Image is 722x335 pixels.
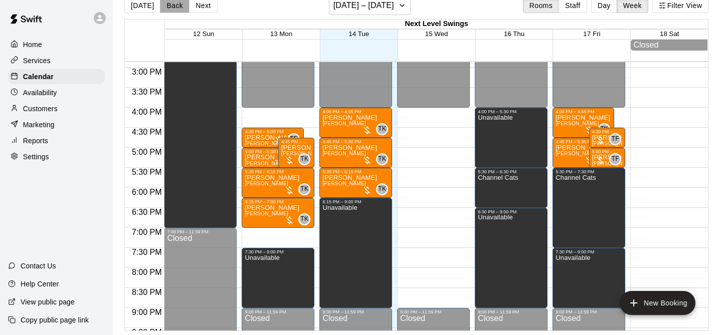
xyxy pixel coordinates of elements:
[425,30,448,38] button: 15 Wed
[245,199,311,204] div: 6:15 PM – 7:00 PM
[376,183,388,195] div: Taylor Kennedy
[319,108,392,138] div: 4:00 PM – 4:45 PM: Colin Moran
[475,208,548,308] div: 6:30 PM – 9:00 PM: Unavailable
[322,309,389,314] div: 9:00 PM – 11:59 PM
[556,109,611,114] div: 4:00 PM – 4:45 PM
[245,149,311,154] div: 5:00 PM – 5:30 PM
[167,229,234,234] div: 7:00 PM – 11:59 PM
[611,134,619,144] span: TF
[8,101,105,116] a: Customers
[129,88,164,96] span: 3:30 PM
[129,128,164,136] span: 4:30 PM
[290,134,297,144] span: TF
[242,168,314,198] div: 5:30 PM – 6:15 PM: John Hubbard
[613,133,621,145] span: Tim Federowicz
[8,37,105,52] a: Home
[380,123,388,135] span: Taylor Kennedy
[281,151,325,156] span: [PERSON_NAME]
[302,183,310,195] span: Taylor Kennedy
[556,169,622,174] div: 5:30 PM – 7:30 PM
[609,133,621,145] div: Tim Federowicz
[242,128,303,148] div: 4:30 PM – 5:00 PM: Max Lawler
[376,153,388,165] div: Taylor Kennedy
[23,40,42,50] p: Home
[129,248,164,256] span: 7:30 PM
[589,148,625,168] div: 5:00 PM – 5:30 PM: Levi Lewis
[556,151,599,156] span: [PERSON_NAME]
[292,133,300,145] span: Tim Federowicz
[660,30,679,38] span: 18 Sat
[553,168,625,248] div: 5:30 PM – 7:30 PM: Channel Cats
[242,248,314,308] div: 7:30 PM – 9:00 PM: Unavailable
[23,104,58,114] p: Customers
[322,199,389,204] div: 6:15 PM – 9:00 PM
[245,211,288,216] span: [PERSON_NAME]
[8,149,105,164] a: Settings
[609,153,621,165] div: Tim Federowicz
[553,248,625,308] div: 7:30 PM – 9:00 PM: Unavailable
[478,169,545,174] div: 5:30 PM – 6:30 PM
[322,139,389,144] div: 4:45 PM – 5:30 PM
[478,309,545,314] div: 9:00 PM – 11:59 PM
[129,308,164,316] span: 9:00 PM
[556,139,611,144] div: 4:45 PM – 5:30 PM
[378,124,386,134] span: TK
[613,153,621,165] span: Tim Federowicz
[322,169,389,174] div: 5:30 PM – 6:15 PM
[611,154,619,164] span: TF
[553,108,614,138] div: 4:00 PM – 4:45 PM: Julian Tyler
[376,123,388,135] div: Taylor Kennedy
[322,181,366,186] span: [PERSON_NAME]
[193,30,214,38] button: 12 Sun
[245,129,300,134] div: 4:30 PM – 5:00 PM
[620,291,695,315] button: add
[298,213,310,225] div: Taylor Kennedy
[504,30,524,38] span: 16 Thu
[583,30,600,38] button: 17 Fri
[245,309,311,314] div: 9:00 PM – 11:59 PM
[589,128,625,148] div: 4:30 PM – 5:00 PM: Levi Lewis
[164,28,237,228] div: 2:00 PM – 7:00 PM: Unavailable
[348,30,369,38] button: 14 Tue
[380,183,388,195] span: Taylor Kennedy
[129,228,164,236] span: 7:00 PM
[556,121,599,126] span: [PERSON_NAME]
[23,120,55,130] p: Marketing
[475,168,548,208] div: 5:30 PM – 6:30 PM: Channel Cats
[300,214,308,224] span: TK
[592,149,622,154] div: 5:00 PM – 5:30 PM
[129,108,164,116] span: 4:00 PM
[400,309,467,314] div: 9:00 PM – 11:59 PM
[129,288,164,296] span: 8:30 PM
[165,20,708,29] div: Next Level Swings
[129,268,164,276] span: 8:00 PM
[598,123,610,135] div: Taylor Kennedy
[298,183,310,195] div: Taylor Kennedy
[23,72,54,82] p: Calendar
[21,315,89,325] p: Copy public page link
[478,109,545,114] div: 4:00 PM – 5:30 PM
[556,249,622,254] div: 7:30 PM – 9:00 PM
[245,169,311,174] div: 5:30 PM – 6:15 PM
[592,141,636,146] span: [PERSON_NAME]
[8,117,105,132] a: Marketing
[322,109,389,114] div: 4:00 PM – 4:45 PM
[270,30,292,38] span: 13 Mon
[298,153,310,165] div: Taylor Kennedy
[129,168,164,176] span: 5:30 PM
[302,153,310,165] span: Taylor Kennedy
[302,213,310,225] span: Taylor Kennedy
[8,133,105,148] a: Reports
[300,184,308,194] span: TK
[278,138,314,168] div: 4:45 PM – 5:30 PM: Aiden Cox
[129,148,164,156] span: 5:00 PM
[8,69,105,84] a: Calendar
[8,53,105,68] div: Services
